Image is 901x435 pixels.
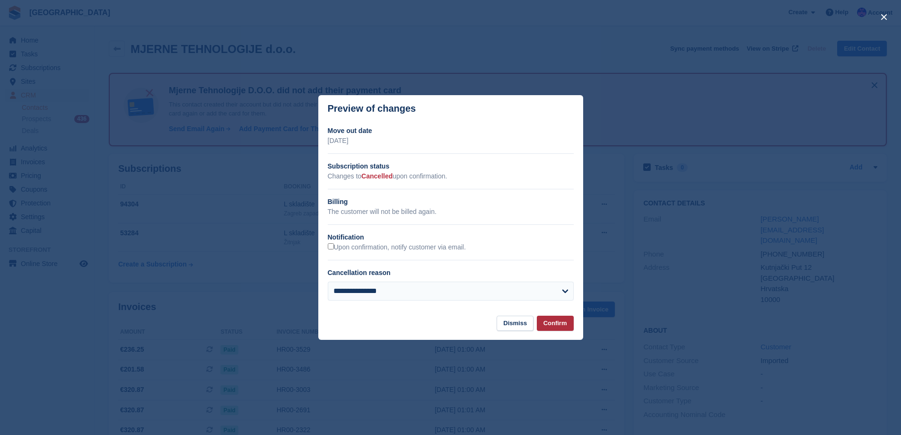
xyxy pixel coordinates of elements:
p: [DATE] [328,136,574,146]
p: The customer will not be billed again. [328,207,574,217]
span: Cancelled [361,172,393,180]
input: Upon confirmation, notify customer via email. [328,243,334,249]
h2: Notification [328,232,574,242]
button: close [876,9,892,25]
p: Preview of changes [328,103,416,114]
h2: Billing [328,197,574,207]
label: Upon confirmation, notify customer via email. [328,243,466,252]
p: Changes to upon confirmation. [328,171,574,181]
h2: Subscription status [328,161,574,171]
label: Cancellation reason [328,269,391,276]
h2: Move out date [328,126,574,136]
button: Dismiss [497,316,534,331]
button: Confirm [537,316,574,331]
